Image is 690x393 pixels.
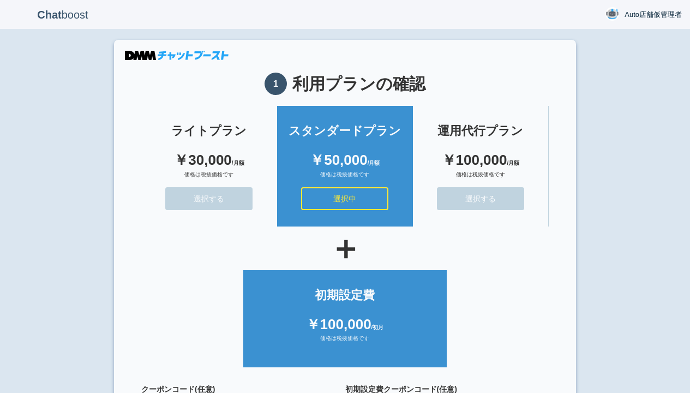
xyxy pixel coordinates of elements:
[437,187,524,210] button: 選択する
[254,287,436,303] div: 初期設定費
[141,73,549,95] h1: 利用プランの確認
[254,335,436,351] div: 価格は税抜価格です
[8,1,117,28] p: boost
[368,160,380,166] span: /月額
[152,150,266,170] div: ￥30,000
[625,9,682,20] span: Auto店舗仮管理者
[265,73,287,95] span: 1
[232,160,244,166] span: /月額
[424,150,537,170] div: ￥100,000
[141,232,549,265] div: ＋
[507,160,519,166] span: /月額
[288,122,402,139] div: スタンダードプラン
[152,171,266,187] div: 価格は税抜価格です
[288,171,402,187] div: 価格は税抜価格です
[125,51,229,60] img: DMMチャットブースト
[424,171,537,187] div: 価格は税抜価格です
[165,187,253,210] button: 選択する
[424,122,537,139] div: 運用代行プラン
[288,150,402,170] div: ￥50,000
[37,9,61,21] b: Chat
[301,187,388,210] button: 選択中
[254,314,436,335] div: ￥100,000
[152,122,266,139] div: ライトプラン
[605,7,619,21] img: User Image
[371,324,384,330] span: /初月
